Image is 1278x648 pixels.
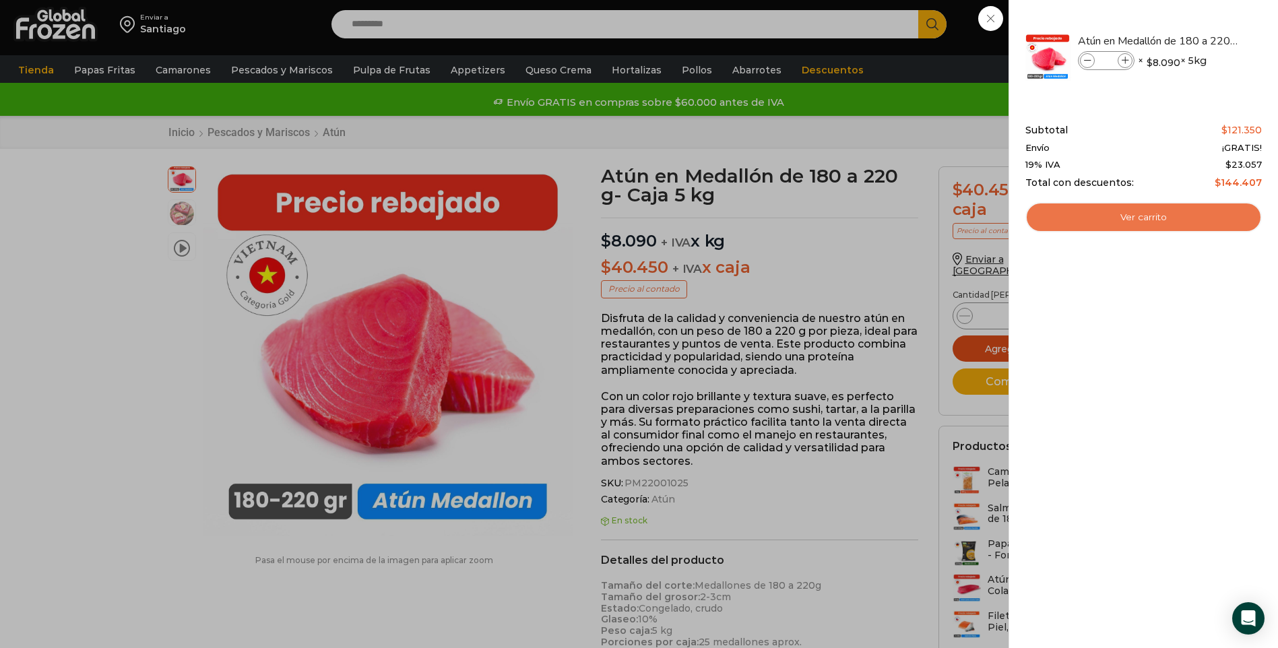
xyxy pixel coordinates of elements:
span: $ [1221,124,1227,136]
span: $ [1147,56,1153,69]
bdi: 144.407 [1215,176,1262,189]
span: Subtotal [1025,125,1068,136]
span: × × 5kg [1138,51,1207,70]
span: $ [1225,159,1232,170]
span: Envío [1025,143,1050,154]
span: ¡GRATIS! [1222,143,1262,154]
div: Open Intercom Messenger [1232,602,1265,635]
span: $ [1215,176,1221,189]
input: Product quantity [1096,53,1116,68]
a: Ver carrito [1025,202,1262,233]
bdi: 121.350 [1221,124,1262,136]
a: Atún en Medallón de 180 a 220 g- Caja 5 kg [1078,34,1238,48]
span: 23.057 [1225,159,1262,170]
span: 19% IVA [1025,160,1060,170]
bdi: 8.090 [1147,56,1180,69]
span: Total con descuentos: [1025,177,1134,189]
